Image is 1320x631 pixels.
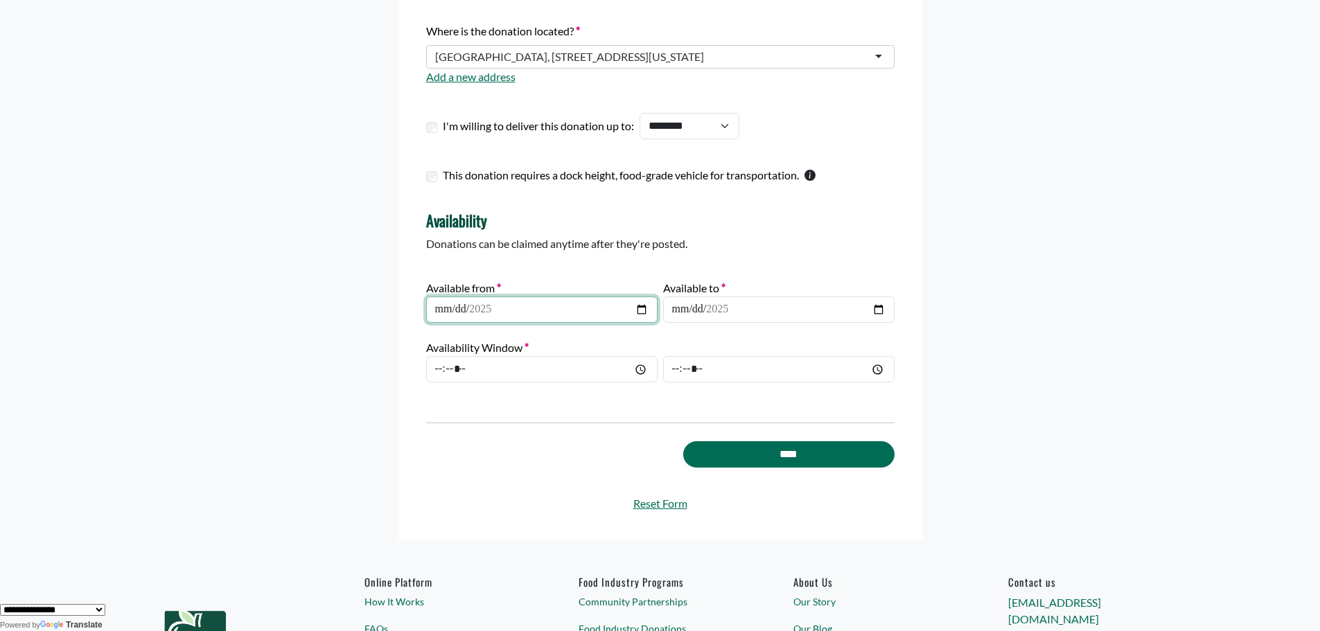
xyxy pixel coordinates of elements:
[40,620,103,630] a: Translate
[1008,596,1101,625] a: [EMAIL_ADDRESS][DOMAIN_NAME]
[443,118,634,134] label: I'm willing to deliver this donation up to:
[793,576,956,588] a: About Us
[426,280,501,296] label: Available from
[426,495,895,512] a: Reset Form
[804,170,816,181] svg: This checkbox should only be used by warehouses donating more than one pallet of product.
[364,594,527,609] a: How It Works
[364,576,527,588] h6: Online Platform
[435,50,704,64] div: [GEOGRAPHIC_DATA], [STREET_ADDRESS][US_STATE]
[579,576,741,588] h6: Food Industry Programs
[579,594,741,609] a: Community Partnerships
[40,621,66,630] img: Google Translate
[426,339,529,356] label: Availability Window
[426,23,580,39] label: Where is the donation located?
[1008,576,1170,588] h6: Contact us
[663,280,725,296] label: Available to
[426,70,516,83] a: Add a new address
[426,235,895,252] p: Donations can be claimed anytime after they're posted.
[443,167,799,184] label: This donation requires a dock height, food-grade vehicle for transportation.
[793,594,956,609] a: Our Story
[426,211,895,229] h4: Availability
